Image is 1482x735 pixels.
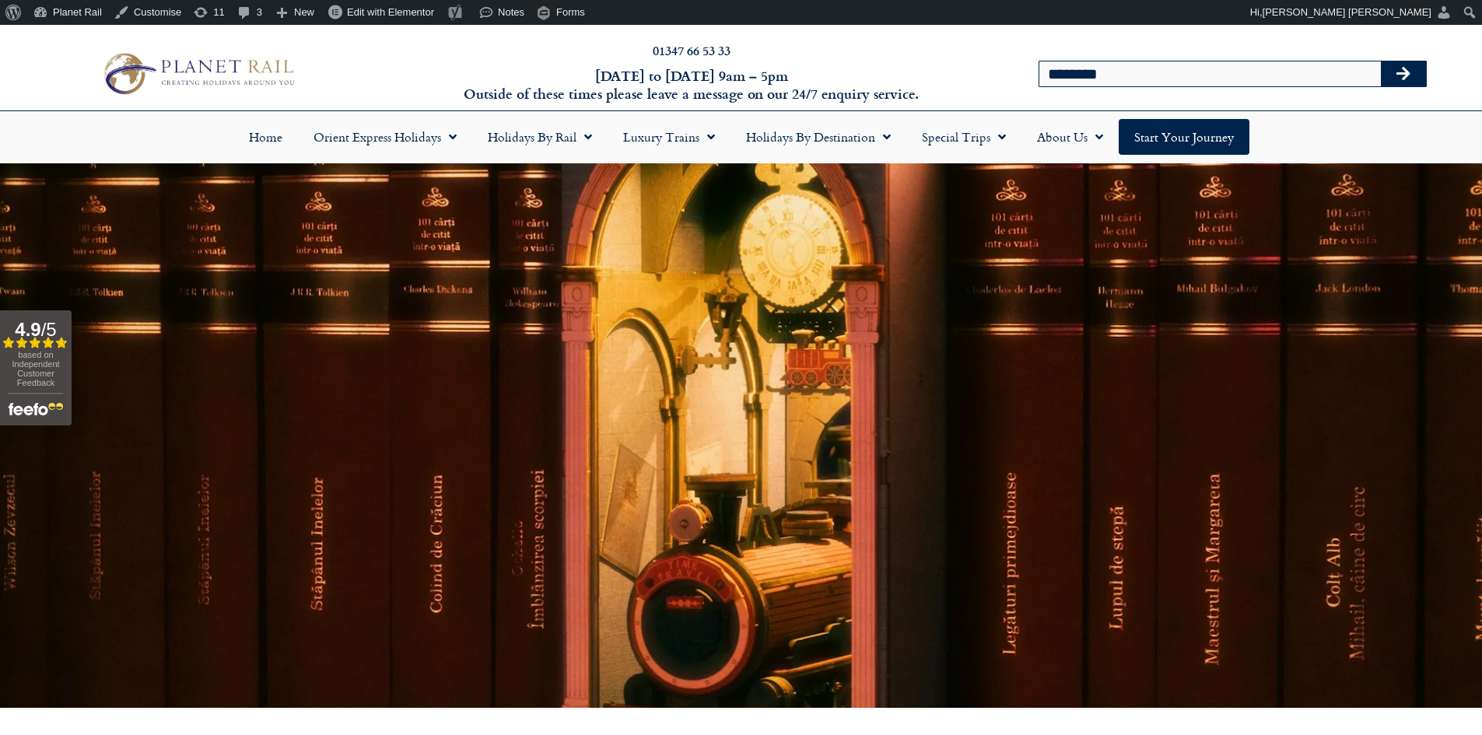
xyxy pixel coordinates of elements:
span: [PERSON_NAME] [PERSON_NAME] [1263,6,1431,18]
a: About Us [1021,119,1119,155]
nav: Menu [8,119,1474,155]
a: Home [233,119,298,155]
a: Orient Express Holidays [298,119,472,155]
img: Planet Rail Train Holidays Logo [96,48,300,98]
a: Special Trips [906,119,1021,155]
a: Holidays by Destination [730,119,906,155]
a: 01347 66 53 33 [653,41,730,59]
a: Holidays by Rail [472,119,608,155]
a: Luxury Trains [608,119,730,155]
span: Edit with Elementor [347,6,434,18]
button: Search [1381,61,1426,86]
h6: [DATE] to [DATE] 9am – 5pm Outside of these times please leave a message on our 24/7 enquiry serv... [399,67,984,103]
a: Start your Journey [1119,119,1249,155]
